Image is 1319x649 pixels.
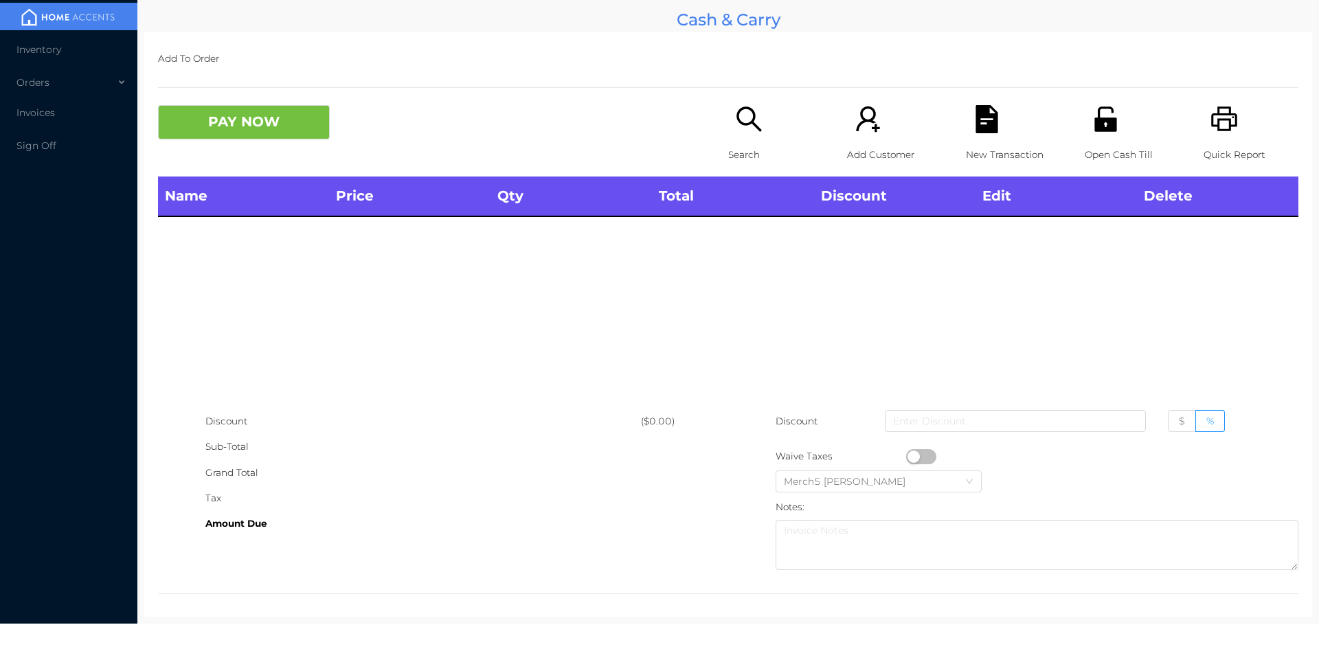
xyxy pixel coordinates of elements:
[205,511,641,536] div: Amount Due
[966,142,1061,168] p: New Transaction
[16,139,56,152] span: Sign Off
[735,105,763,133] i: icon: search
[1204,142,1298,168] p: Quick Report
[776,409,819,434] p: Discount
[158,105,330,139] button: PAY NOW
[491,177,652,216] th: Qty
[205,486,641,511] div: Tax
[641,409,728,434] div: ($0.00)
[16,43,61,56] span: Inventory
[158,177,329,216] th: Name
[144,7,1312,32] div: Cash & Carry
[1092,105,1120,133] i: icon: unlock
[158,46,1298,71] p: Add To Order
[776,444,906,469] div: Waive Taxes
[1206,415,1214,427] span: %
[973,105,1001,133] i: icon: file-text
[205,409,641,434] div: Discount
[847,142,942,168] p: Add Customer
[1179,415,1185,427] span: $
[784,471,919,492] div: Merch5 Lawrence
[965,477,973,487] i: icon: down
[776,501,804,512] label: Notes:
[16,7,120,27] img: mainBanner
[205,434,641,459] div: Sub-Total
[885,410,1146,432] input: Enter Discount
[728,142,823,168] p: Search
[1137,177,1298,216] th: Delete
[1210,105,1239,133] i: icon: printer
[16,106,55,119] span: Invoices
[652,177,813,216] th: Total
[976,177,1137,216] th: Edit
[1085,142,1180,168] p: Open Cash Till
[814,177,976,216] th: Discount
[854,105,882,133] i: icon: user-add
[205,460,641,486] div: Grand Total
[329,177,491,216] th: Price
